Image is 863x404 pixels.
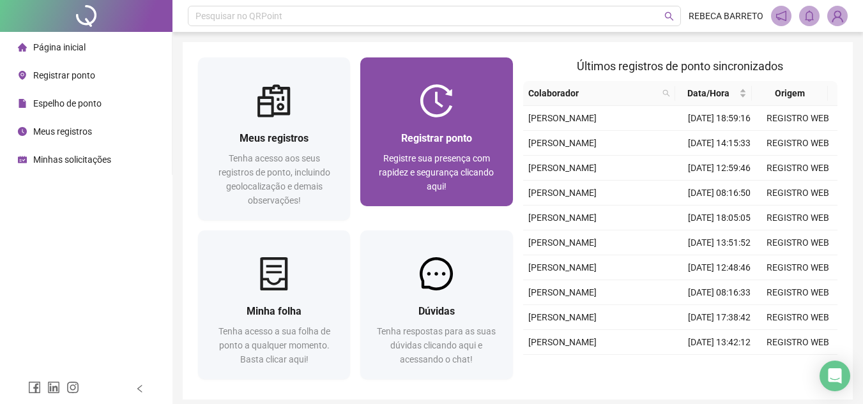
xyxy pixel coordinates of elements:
span: facebook [28,381,41,394]
span: Últimos registros de ponto sincronizados [577,59,783,73]
td: REGISTRO WEB [759,355,837,380]
th: Origem [752,81,828,106]
span: search [664,11,674,21]
span: Colaborador [528,86,658,100]
span: Minhas solicitações [33,154,111,165]
span: Minha folha [247,305,302,317]
span: search [660,84,673,103]
td: REGISTRO WEB [759,330,837,355]
td: [DATE] 13:51:52 [680,230,759,255]
td: [DATE] 12:48:46 [680,255,759,280]
a: Meus registrosTenha acesso aos seus registros de ponto, incluindo geolocalização e demais observa... [198,57,350,220]
span: [PERSON_NAME] [528,337,597,347]
td: REGISTRO WEB [759,131,837,156]
span: [PERSON_NAME] [528,312,597,322]
td: [DATE] 12:59:46 [680,156,759,181]
span: REBECA BARRETO [689,9,763,23]
span: [PERSON_NAME] [528,163,597,173]
td: REGISTRO WEB [759,305,837,330]
td: [DATE] 12:40:22 [680,355,759,380]
span: left [135,384,144,393]
span: Registre sua presença com rapidez e segurança clicando aqui! [379,153,494,191]
span: [PERSON_NAME] [528,188,597,198]
span: [PERSON_NAME] [528,138,597,148]
span: Tenha acesso aos seus registros de ponto, incluindo geolocalização e demais observações! [218,153,330,206]
span: clock-circle [18,127,27,136]
a: DúvidasTenha respostas para as suas dúvidas clicando aqui e acessando o chat! [360,230,512,379]
span: search [662,89,670,97]
span: [PERSON_NAME] [528,213,597,223]
a: Minha folhaTenha acesso a sua folha de ponto a qualquer momento. Basta clicar aqui! [198,230,350,379]
span: schedule [18,155,27,164]
span: Tenha acesso a sua folha de ponto a qualquer momento. Basta clicar aqui! [218,326,330,364]
td: [DATE] 14:15:33 [680,131,759,156]
a: Registrar pontoRegistre sua presença com rapidez e segurança clicando aqui! [360,57,512,206]
td: REGISTRO WEB [759,181,837,206]
td: [DATE] 08:16:50 [680,181,759,206]
span: [PERSON_NAME] [528,237,597,248]
span: home [18,43,27,52]
span: Meus registros [33,126,92,137]
div: Open Intercom Messenger [820,361,850,391]
span: Tenha respostas para as suas dúvidas clicando aqui e acessando o chat! [377,326,496,364]
td: REGISTRO WEB [759,255,837,280]
td: REGISTRO WEB [759,206,837,230]
td: [DATE] 13:42:12 [680,330,759,355]
span: Registrar ponto [401,132,472,144]
span: Dúvidas [418,305,455,317]
span: file [18,99,27,108]
span: [PERSON_NAME] [528,287,597,297]
span: Espelho de ponto [33,98,102,108]
td: REGISTRO WEB [759,106,837,131]
span: Registrar ponto [33,70,95,80]
span: Data/Hora [680,86,736,100]
span: [PERSON_NAME] [528,113,597,123]
td: REGISTRO WEB [759,230,837,255]
td: [DATE] 18:05:05 [680,206,759,230]
td: REGISTRO WEB [759,280,837,305]
td: [DATE] 18:59:16 [680,106,759,131]
td: [DATE] 08:16:33 [680,280,759,305]
th: Data/Hora [675,81,751,106]
span: [PERSON_NAME] [528,262,597,273]
span: instagram [66,381,79,394]
td: [DATE] 17:38:42 [680,305,759,330]
span: notification [775,10,787,22]
span: Meus registros [240,132,309,144]
td: REGISTRO WEB [759,156,837,181]
img: 94792 [828,6,847,26]
span: bell [804,10,815,22]
span: environment [18,71,27,80]
span: Página inicial [33,42,86,52]
span: linkedin [47,381,60,394]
